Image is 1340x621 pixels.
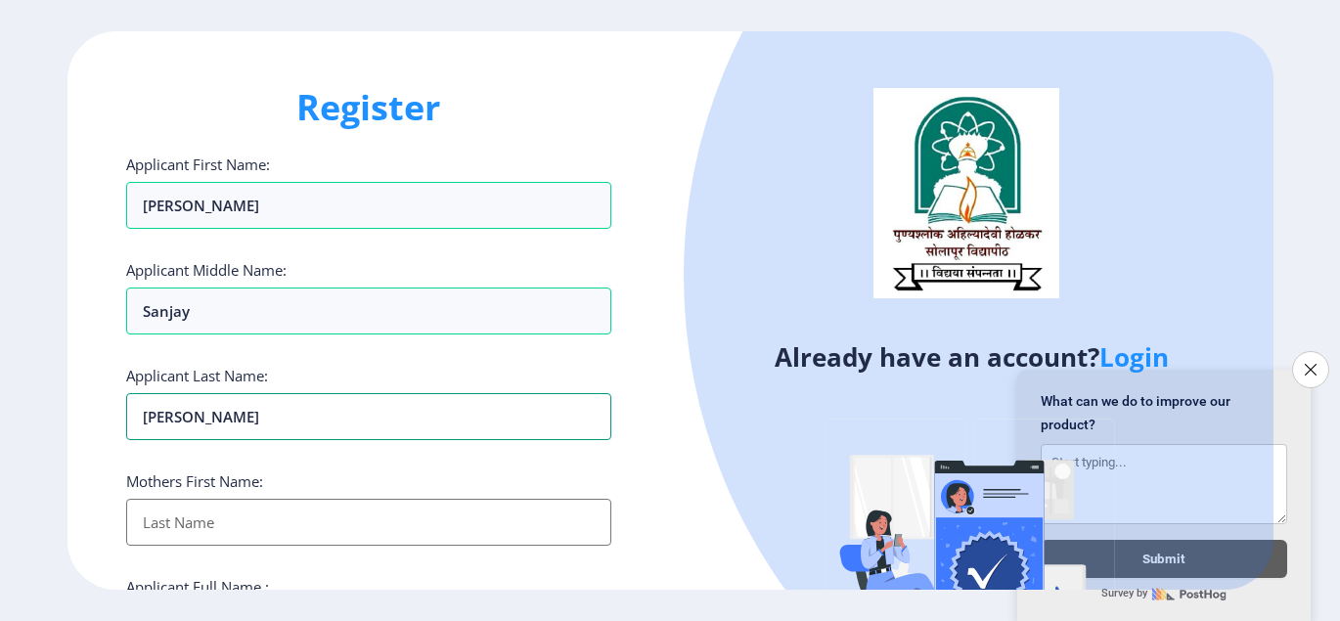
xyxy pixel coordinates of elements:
label: Applicant Last Name: [126,366,268,385]
label: Mothers First Name: [126,471,263,491]
label: Applicant Full Name : (As on marksheet) [126,577,269,616]
input: Last Name [126,499,612,546]
input: Last Name [126,393,612,440]
h4: Already have an account? [685,341,1259,373]
a: Login [1099,339,1169,375]
img: logo [873,88,1059,297]
h1: Register [126,84,612,131]
input: First Name [126,288,612,334]
input: First Name [126,182,612,229]
label: Applicant First Name: [126,155,270,174]
label: Applicant Middle Name: [126,260,287,280]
